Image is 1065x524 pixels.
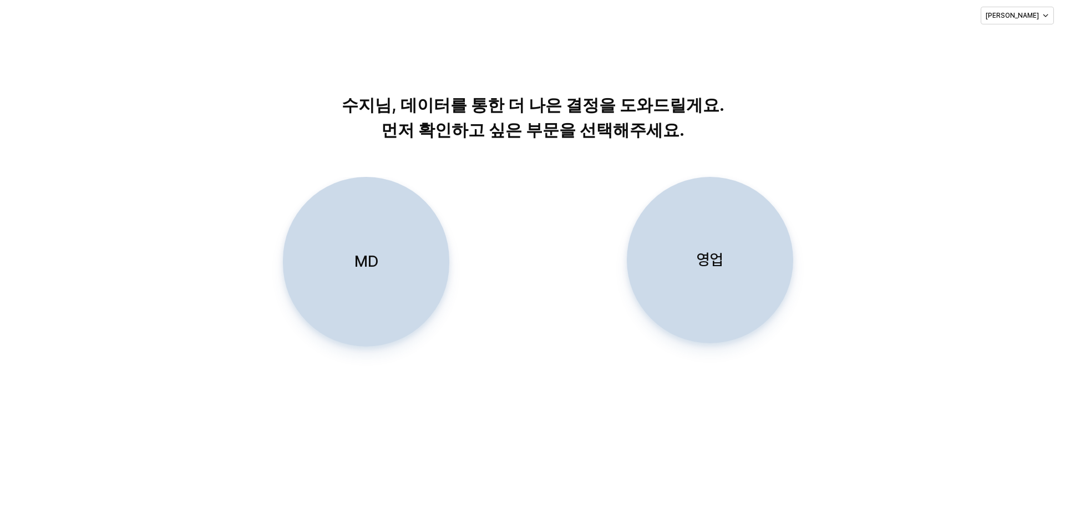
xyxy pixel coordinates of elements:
p: MD [354,251,378,272]
button: [PERSON_NAME] [981,7,1054,24]
p: [PERSON_NAME] [986,11,1039,20]
p: 수지님, 데이터를 통한 더 나은 결정을 도와드릴게요. 먼저 확인하고 싶은 부문을 선택해주세요. [250,93,816,143]
p: 영업 [697,250,723,270]
button: 영업 [627,177,793,343]
button: MD [283,177,449,347]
